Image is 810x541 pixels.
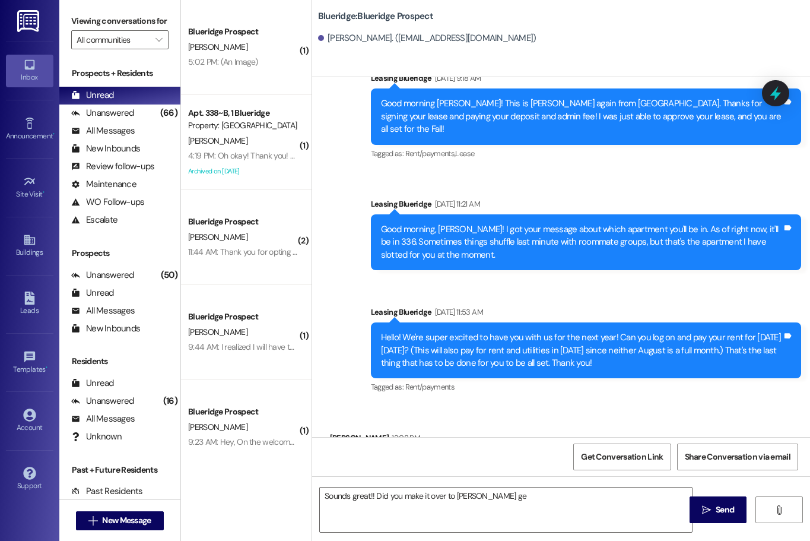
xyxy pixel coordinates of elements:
span: • [46,363,47,372]
div: Unanswered [71,395,134,407]
div: 5:02 PM: (An Image) [188,56,258,67]
div: Tagged as: [371,378,801,396]
div: (16) [160,392,180,410]
div: Past + Future Residents [59,464,180,476]
div: Residents [59,355,180,368]
button: Share Conversation via email [677,444,798,470]
span: [PERSON_NAME] [188,232,247,242]
span: [PERSON_NAME] [188,422,247,432]
div: Unread [71,287,114,299]
div: 4:19 PM: Oh okay! Thank you! 🙏🙏 [188,150,309,161]
button: Get Conversation Link [573,444,671,470]
a: Site Visit • [6,172,53,204]
a: Support [6,463,53,495]
div: Archived on [DATE] [187,164,299,179]
i:  [702,505,711,515]
div: WO Follow-ups [71,196,144,208]
div: Leasing Blueridge [371,306,801,322]
div: Leasing Blueridge [371,72,801,88]
div: All Messages [71,413,135,425]
span: New Message [102,514,151,527]
div: Unread [71,377,114,390]
span: Rent/payments , [405,148,456,159]
div: Maintenance [71,178,136,191]
button: New Message [76,511,164,530]
span: [PERSON_NAME] [188,42,247,52]
a: Buildings [6,230,53,262]
span: Lease [455,148,474,159]
textarea: Sounds great!! Did you make it over to [PERSON_NAME] ge [320,488,692,532]
div: [DATE] 11:21 AM [432,198,480,210]
div: Unknown [71,431,122,443]
div: Blueridge Prospect [188,216,298,228]
div: All Messages [71,305,135,317]
div: Blueridge Prospect [188,311,298,323]
a: Account [6,405,53,437]
div: Tagged as: [371,145,801,162]
span: [PERSON_NAME] [188,327,247,337]
span: Share Conversation via email [685,451,790,463]
span: [PERSON_NAME] [188,135,247,146]
div: 11:44 AM: Thank you for opting back in to this text conversation. You can now receive texts from ... [188,246,560,257]
i:  [155,35,162,45]
div: Hello! We're super excited to have you with us for the next year! Can you log on and pay your ren... [381,331,782,369]
img: ResiDesk Logo [17,10,42,32]
div: Escalate [71,214,117,226]
i:  [88,516,97,526]
div: Blueridge Prospect [188,26,298,38]
div: 12:08 PM [389,432,420,444]
span: • [43,188,45,197]
button: Send [690,496,747,523]
div: All Messages [71,125,135,137]
div: Leasing Blueridge [371,198,801,214]
a: Inbox [6,55,53,87]
div: Property: [GEOGRAPHIC_DATA] [188,119,298,132]
div: [DATE] 11:53 AM [432,306,483,318]
div: Apt. 338~B, 1 Blueridge [188,107,298,119]
div: New Inbounds [71,143,140,155]
i:  [774,505,783,515]
div: [PERSON_NAME] [330,432,760,448]
div: (50) [158,266,180,284]
div: Blueridge Prospect [188,406,298,418]
div: Good morning [PERSON_NAME]! This is [PERSON_NAME] again from [GEOGRAPHIC_DATA]. Thanks for signin... [381,97,782,135]
div: Prospects [59,247,180,260]
div: New Inbounds [71,322,140,335]
div: [DATE] 9:18 AM [432,72,481,84]
input: All communities [77,30,150,49]
div: 9:44 AM: I realized I will have to arrive later than 4:30! I'm coming at 6:30ish. Would that stil... [188,341,711,352]
div: (66) [157,104,180,122]
div: Unanswered [71,107,134,119]
div: Unanswered [71,269,134,281]
div: Review follow-ups [71,160,154,173]
label: Viewing conversations for [71,12,169,30]
span: Send [716,504,734,516]
div: [PERSON_NAME]. ([EMAIL_ADDRESS][DOMAIN_NAME]) [318,32,536,45]
span: Rent/payments [405,382,455,392]
a: Leads [6,288,53,320]
div: Unread [71,89,114,102]
a: Templates • [6,347,53,379]
b: Blueridge: Blueridge Prospect [318,10,433,23]
div: Good morning, [PERSON_NAME]! I got your message about which apartment you'll be in. As of right n... [381,223,782,261]
div: Prospects + Residents [59,67,180,80]
div: Past Residents [71,485,143,498]
span: • [53,130,55,138]
span: Get Conversation Link [581,451,663,463]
